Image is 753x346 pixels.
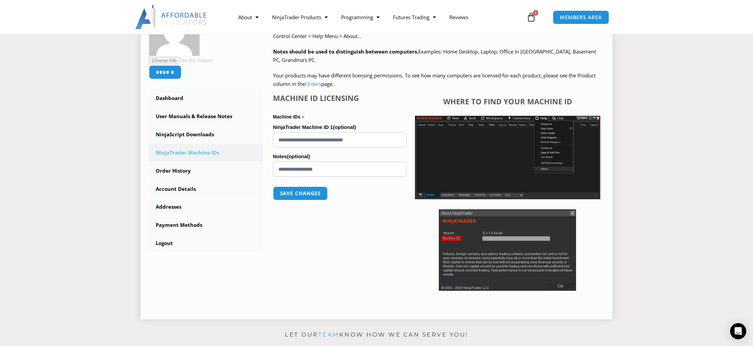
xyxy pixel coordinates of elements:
a: Orders [305,80,321,87]
a: Dashboard [149,90,263,107]
a: NinjaScript Downloads [149,126,263,143]
nav: Menu [232,9,525,25]
button: Save changes [273,186,328,200]
a: Payment Methods [149,216,263,234]
p: Let our know how we can serve you! [141,330,612,340]
strong: Machine IDs – [273,114,304,119]
h4: Machine ID Licensing [273,94,406,102]
label: NinjaTrader Machine ID 1 [273,122,406,132]
nav: Account pages [149,90,263,252]
a: Addresses [149,198,263,216]
a: Reviews [443,9,475,25]
a: Order History [149,162,263,180]
img: Screenshot 2025-01-17 1155544 | Affordable Indicators – NinjaTrader [415,116,600,199]
span: 0 [533,10,538,15]
span: MEMBERS AREA [560,15,602,20]
strong: Notes should be used to distinguish between computers. [273,48,418,55]
a: Programming [334,9,386,25]
img: Screenshot 2025-01-17 114931 | Affordable Indicators – NinjaTrader [439,209,576,291]
a: NinjaTrader Products [265,9,334,25]
a: NinjaTrader Machine IDs [149,144,263,162]
span: Your products may have different licensing permissions. To see how many computers are licensed fo... [273,72,596,88]
span: (optional) [333,124,356,130]
a: About [232,9,265,25]
div: Open Intercom Messenger [730,323,746,339]
h4: Where to find your Machine ID [415,97,600,106]
a: Logout [149,235,263,252]
a: User Manuals & Release Notes [149,108,263,125]
label: Notes [273,151,406,162]
a: team [318,331,339,338]
span: Examples: Home Desktop, Laptop, Office In [GEOGRAPHIC_DATA], Basement PC, Grandma’s PC. [273,48,596,64]
span: (optional) [287,153,310,159]
a: Futures Trading [386,9,443,25]
img: LogoAI | Affordable Indicators – NinjaTrader [135,5,208,29]
a: MEMBERS AREA [553,10,609,24]
a: Account Details [149,180,263,198]
a: 0 [516,7,546,27]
